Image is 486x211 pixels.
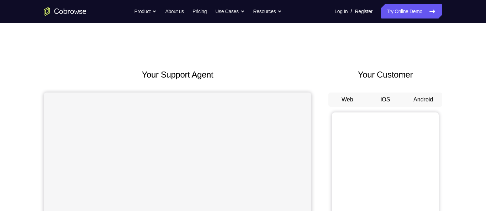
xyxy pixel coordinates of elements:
[328,68,442,81] h2: Your Customer
[381,4,442,19] a: Try Online Demo
[366,93,405,107] button: iOS
[334,4,348,19] a: Log In
[215,4,244,19] button: Use Cases
[350,7,352,16] span: /
[328,93,366,107] button: Web
[253,4,282,19] button: Resources
[165,4,184,19] a: About us
[134,4,157,19] button: Product
[44,68,311,81] h2: Your Support Agent
[404,93,442,107] button: Android
[192,4,207,19] a: Pricing
[44,7,86,16] a: Go to the home page
[355,4,373,19] a: Register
